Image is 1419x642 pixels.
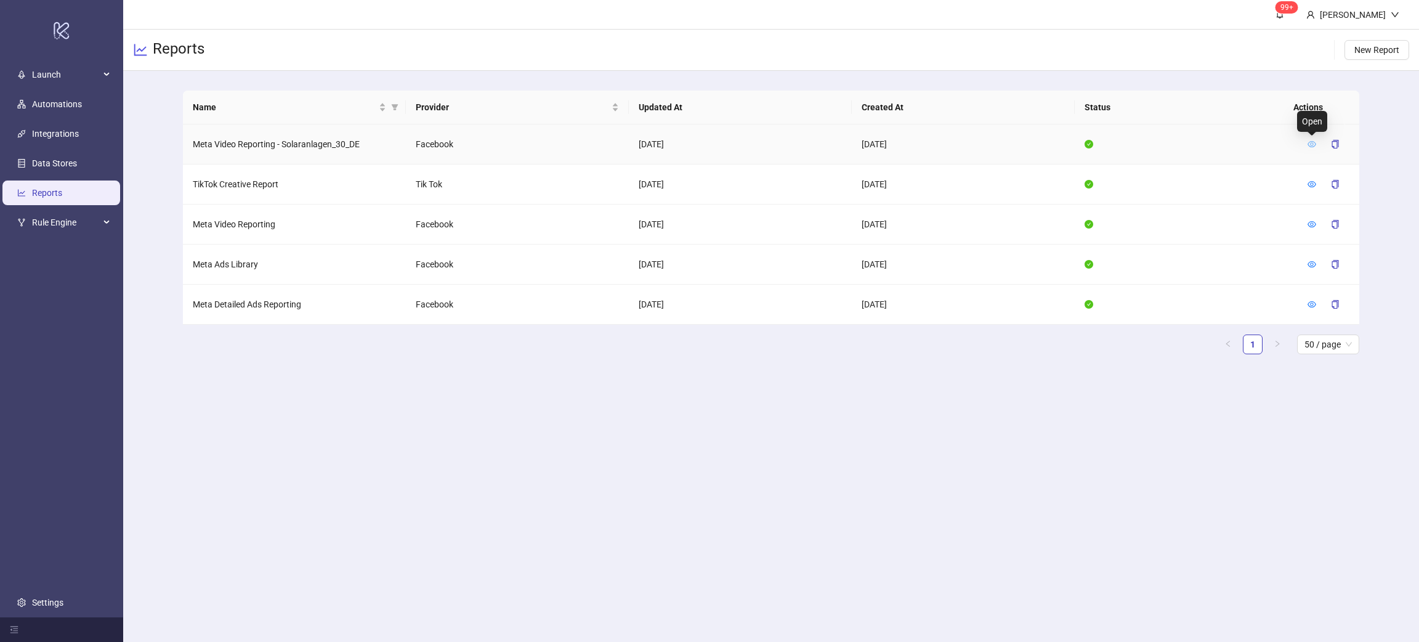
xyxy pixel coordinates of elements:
[1308,219,1316,229] a: eye
[183,205,406,245] td: Meta Video Reporting
[852,205,1075,245] td: [DATE]
[32,99,82,109] a: Automations
[406,91,629,124] th: Provider
[1224,340,1232,347] span: left
[629,285,852,325] td: [DATE]
[1308,140,1316,148] span: eye
[1275,1,1298,14] sup: 686
[1275,10,1284,18] span: bell
[193,100,376,114] span: Name
[406,205,629,245] td: Facebook
[1085,220,1093,229] span: check-circle
[183,245,406,285] td: Meta Ads Library
[153,39,204,60] h3: Reports
[1321,295,1349,314] button: copy
[1267,335,1287,354] button: right
[10,625,18,634] span: menu-fold
[1085,180,1093,189] span: check-circle
[391,104,398,111] span: filter
[1344,40,1409,60] button: New Report
[183,124,406,165] td: Meta Video Reporting - Solaranlagen_30_DE
[1308,139,1316,149] a: eye
[1315,8,1391,22] div: [PERSON_NAME]
[1308,220,1316,229] span: eye
[1331,220,1340,229] span: copy
[1308,259,1316,269] a: eye
[1308,260,1316,269] span: eye
[1297,111,1327,132] div: Open
[629,245,852,285] td: [DATE]
[1085,140,1093,148] span: check-circle
[1085,300,1093,309] span: check-circle
[629,205,852,245] td: [DATE]
[1321,174,1349,194] button: copy
[1085,260,1093,269] span: check-circle
[17,70,26,79] span: rocket
[1297,335,1359,354] div: Page Size
[1274,340,1281,347] span: right
[1308,300,1316,309] span: eye
[1331,300,1340,309] span: copy
[183,285,406,325] td: Meta Detailed Ads Reporting
[1308,179,1316,189] a: eye
[1308,180,1316,189] span: eye
[1331,140,1340,148] span: copy
[1354,45,1399,55] span: New Report
[1331,260,1340,269] span: copy
[1306,10,1315,19] span: user
[32,129,79,139] a: Integrations
[1243,335,1262,354] a: 1
[133,43,148,57] span: line-chart
[183,91,406,124] th: Name
[32,62,100,87] span: Launch
[1321,254,1349,274] button: copy
[1308,299,1316,309] a: eye
[406,245,629,285] td: Facebook
[1218,335,1238,354] button: left
[1331,180,1340,189] span: copy
[416,100,609,114] span: Provider
[406,285,629,325] td: Facebook
[389,98,401,116] span: filter
[629,124,852,165] td: [DATE]
[32,598,63,607] a: Settings
[1267,335,1287,354] li: Next Page
[17,218,26,227] span: fork
[1243,335,1263,354] li: 1
[406,124,629,165] td: Facebook
[1321,134,1349,154] button: copy
[32,158,77,168] a: Data Stores
[1304,335,1352,354] span: 50 / page
[629,91,852,124] th: Updated At
[183,165,406,205] td: TikTok Creative Report
[852,91,1075,124] th: Created At
[852,245,1075,285] td: [DATE]
[406,165,629,205] td: Tik Tok
[1218,335,1238,354] li: Previous Page
[32,210,100,235] span: Rule Engine
[629,165,852,205] td: [DATE]
[852,124,1075,165] td: [DATE]
[852,285,1075,325] td: [DATE]
[852,165,1075,205] td: [DATE]
[1075,91,1298,124] th: Status
[1321,214,1349,234] button: copy
[32,188,62,198] a: Reports
[1391,10,1399,19] span: down
[1284,91,1345,124] th: Actions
